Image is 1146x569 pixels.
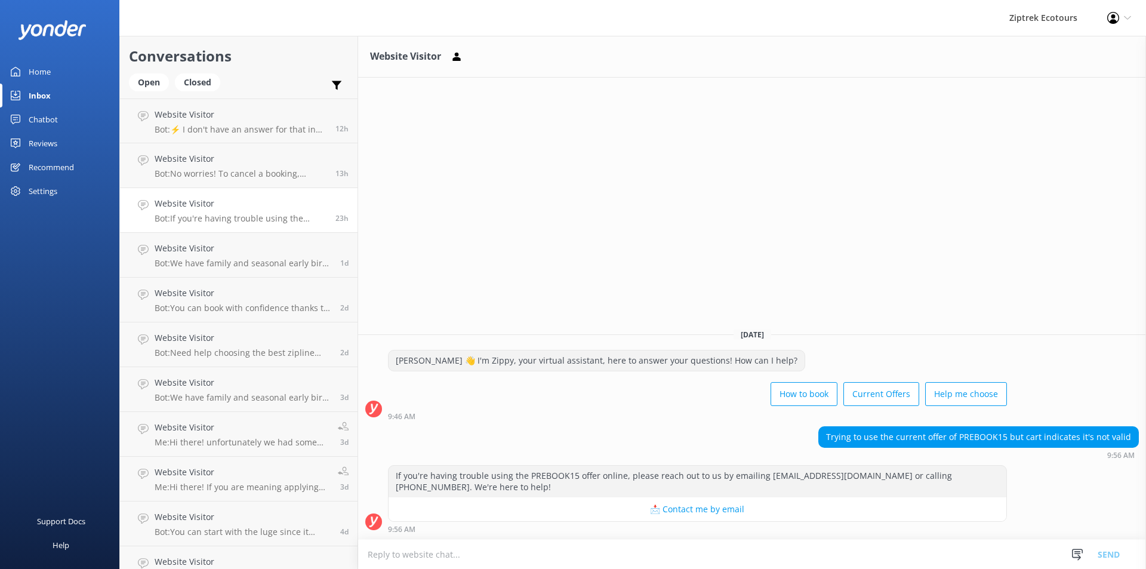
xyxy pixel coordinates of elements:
a: Website VisitorBot:No worries! To cancel a booking, please reach out to our friendly Guest Servic... [120,143,358,188]
div: Recommend [29,155,74,179]
h4: Website Visitor [155,555,331,568]
div: Support Docs [37,509,85,533]
h4: Website Visitor [155,152,326,165]
div: Inbox [29,84,51,107]
span: Sep 30 2025 01:52am (UTC +13:00) Pacific/Auckland [340,527,349,537]
button: Current Offers [843,382,919,406]
div: Open [129,73,169,91]
div: Reviews [29,131,57,155]
div: Settings [29,179,57,203]
h4: Website Visitor [155,421,329,434]
span: Sep 30 2025 10:29am (UTC +13:00) Pacific/Auckland [340,482,349,492]
a: Website VisitorBot:We have family and seasonal early bird discounts available, which can change t... [120,367,358,412]
a: Website VisitorBot:Need help choosing the best zipline adventure? Take our quiz at [URL][DOMAIN_N... [120,322,358,367]
h4: Website Visitor [155,197,326,210]
p: Me: Hi there! If you are meaning applying for a role at Ziptrek, all of our current job openings ... [155,482,329,493]
div: Closed [175,73,220,91]
p: Bot: We have family and seasonal early bird discounts available! These offers change throughout t... [155,258,331,269]
p: Bot: Need help choosing the best zipline adventure? Take our quiz at [URL][DOMAIN_NAME]. [155,347,331,358]
span: Sep 30 2025 11:46am (UTC +13:00) Pacific/Auckland [340,437,349,447]
a: Website VisitorBot:We have family and seasonal early bird discounts available! These offers chang... [120,233,358,278]
a: Website VisitorMe:Hi there! If you are meaning applying for a role at Ziptrek, all of our current... [120,457,358,502]
p: Me: Hi there! unfortunately we had some technical difficulties with our cameras [DATE]. They shou... [155,437,329,448]
p: Bot: You can start with the luge since it begins and ends at the top of the Skyline gondola. Afte... [155,527,331,537]
div: Trying to use the current offer of PREBOOK15 but cart indicates it's not valid [819,427,1138,447]
span: Oct 01 2025 03:29pm (UTC +13:00) Pacific/Auckland [340,347,349,358]
div: Help [53,533,69,557]
button: 📩 Contact me by email [389,497,1006,521]
h4: Website Visitor [155,331,331,345]
div: Chatbot [29,107,58,131]
a: Website VisitorBot:⚡ I don't have an answer for that in my knowledge base. Please try and rephras... [120,99,358,143]
strong: 9:56 AM [1107,452,1135,459]
div: Oct 03 2025 09:56am (UTC +13:00) Pacific/Auckland [818,451,1139,459]
img: yonder-white-logo.png [18,20,87,40]
span: Oct 03 2025 07:45pm (UTC +13:00) Pacific/Auckland [335,168,349,179]
h4: Website Visitor [155,287,331,300]
div: Oct 03 2025 09:56am (UTC +13:00) Pacific/Auckland [388,525,1007,533]
h2: Conversations [129,45,349,67]
div: If you're having trouble using the PREBOOK15 offer online, please reach out to us by emailing [EM... [389,466,1006,497]
button: Help me choose [925,382,1007,406]
h4: Website Visitor [155,242,331,255]
a: Website VisitorBot:You can start with the luge since it begins and ends at the top of the Skyline... [120,502,358,546]
h4: Website Visitor [155,108,326,121]
p: Bot: ⚡ I don't have an answer for that in my knowledge base. Please try and rephrase your questio... [155,124,326,135]
span: Oct 03 2025 08:23pm (UTC +13:00) Pacific/Auckland [335,124,349,134]
span: Oct 02 2025 05:55am (UTC +13:00) Pacific/Auckland [340,303,349,313]
span: Oct 03 2025 09:56am (UTC +13:00) Pacific/Auckland [335,213,349,223]
span: Oct 02 2025 03:37pm (UTC +13:00) Pacific/Auckland [340,258,349,268]
strong: 9:56 AM [388,526,415,533]
h4: Website Visitor [155,510,331,524]
a: Closed [175,75,226,88]
h4: Website Visitor [155,466,329,479]
div: Home [29,60,51,84]
p: Bot: No worries! To cancel a booking, please reach out to our friendly Guest Services Team by ema... [155,168,326,179]
h3: Website Visitor [370,49,441,64]
a: Website VisitorBot:You can book with confidence thanks to our 24-hour cancellation policy! For gr... [120,278,358,322]
p: Bot: You can book with confidence thanks to our 24-hour cancellation policy! For groups under 10,... [155,303,331,313]
p: Bot: If you're having trouble using the PREBOOK15 offer online, please reach out to us by emailin... [155,213,326,224]
a: Open [129,75,175,88]
span: Sep 30 2025 04:44pm (UTC +13:00) Pacific/Auckland [340,392,349,402]
a: Website VisitorMe:Hi there! unfortunately we had some technical difficulties with our cameras [DA... [120,412,358,457]
button: How to book [771,382,837,406]
h4: Website Visitor [155,376,331,389]
a: Website VisitorBot:If you're having trouble using the PREBOOK15 offer online, please reach out to... [120,188,358,233]
div: [PERSON_NAME] 👋 I'm Zippy, your virtual assistant, here to answer your questions! How can I help? [389,350,805,371]
strong: 9:46 AM [388,413,415,420]
span: [DATE] [734,330,771,340]
div: Oct 03 2025 09:46am (UTC +13:00) Pacific/Auckland [388,412,1007,420]
p: Bot: We have family and seasonal early bird discounts available, which can change throughout the ... [155,392,331,403]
